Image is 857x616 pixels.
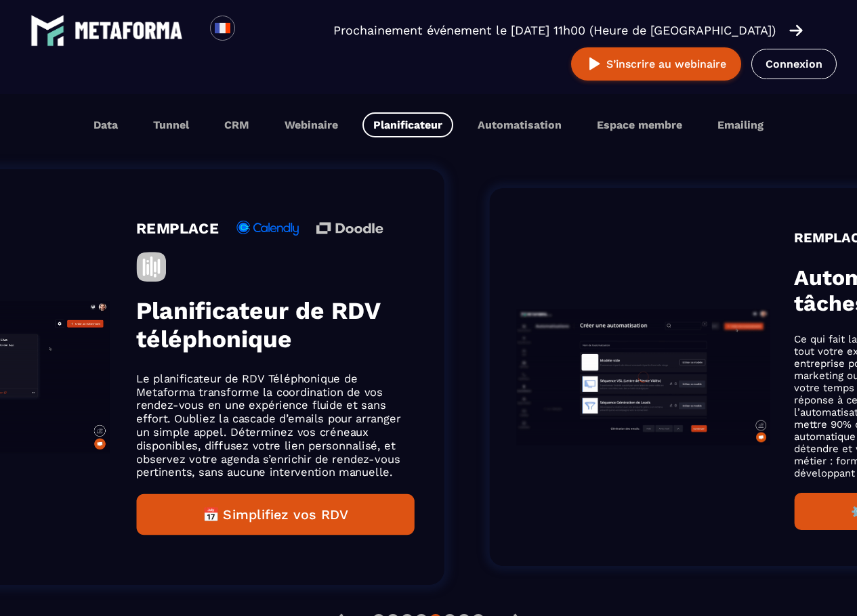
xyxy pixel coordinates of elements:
[75,22,183,39] img: logo
[247,22,257,39] input: Search for option
[571,47,741,81] button: S’inscrire au webinaire
[214,20,231,37] img: fr
[30,14,64,47] img: logo
[136,494,415,535] button: 📅 Simplifiez vos RDV
[751,49,837,79] a: Connexion
[586,112,693,137] button: Espace membre
[517,309,770,446] img: gif
[213,112,260,137] button: CRM
[136,219,219,237] h4: REMPLACE
[789,23,803,38] img: arrow-right
[467,112,572,137] button: Automatisation
[362,112,453,137] button: Planificateur
[234,221,301,236] img: icon
[586,56,603,72] img: play
[83,112,129,137] button: Data
[274,112,349,137] button: Webinaire
[707,112,774,137] button: Emailing
[136,252,166,282] img: icon
[142,112,200,137] button: Tunnel
[235,16,268,45] div: Search for option
[136,296,415,353] h3: Planificateur de RDV téléphonique
[333,21,776,40] p: Prochainement événement le [DATE] 11h00 (Heure de [GEOGRAPHIC_DATA])
[316,222,383,234] img: icon
[136,372,415,479] p: Le planificateur de RDV Téléphonique de Metaforma transforme la coordination de vos rendez-vous e...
